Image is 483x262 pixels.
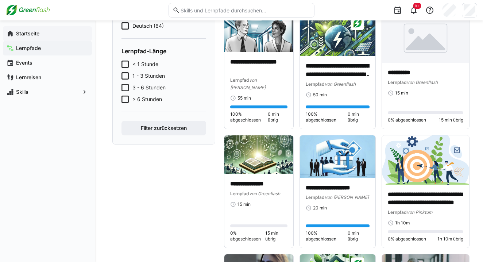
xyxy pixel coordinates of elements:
span: 0 min übrig [268,111,287,123]
span: von Pinktum [407,209,432,215]
span: 100% abgeschlossen [230,111,268,123]
span: 20 min [313,205,327,211]
span: < 1 Stunde [132,61,158,68]
span: > 6 Stunden [132,96,162,103]
span: 15 min übrig [265,230,287,242]
img: image [300,135,375,178]
span: 50 min [313,92,327,98]
span: 0% abgeschlossen [388,117,426,123]
span: 0% abgeschlossen [388,236,426,242]
span: von Greenflash [407,80,438,85]
span: 15 min [237,201,251,207]
span: Lernpfad [306,194,325,200]
span: Deutsch (64) [132,22,164,30]
span: Lernpfad [230,191,249,196]
button: Filter zurücksetzen [121,121,206,135]
img: image [382,135,469,185]
span: 3 - 6 Stunden [132,84,166,91]
span: Lernpfad [306,81,325,87]
span: 100% abgeschlossen [306,230,348,242]
img: image [382,14,469,63]
span: von Greenflash [249,191,280,196]
img: image [224,14,293,52]
span: 1h 10m übrig [437,236,463,242]
span: 15 min [395,90,408,96]
span: 9+ [415,4,420,8]
span: Filter zurücksetzen [140,124,188,132]
span: Lernpfad [230,77,249,83]
h4: Lernpfad-Länge [121,47,206,55]
img: image [300,14,375,56]
span: 15 min übrig [439,117,463,123]
span: 0 min übrig [348,230,370,242]
span: 100% abgeschlossen [306,111,348,123]
span: Lernpfad [388,80,407,85]
span: 1 - 3 Stunden [132,72,165,80]
span: 0% abgeschlossen [230,230,265,242]
span: Lernpfad [388,209,407,215]
span: von [PERSON_NAME] [325,194,369,200]
img: image [224,135,293,174]
span: 0 min übrig [348,111,370,123]
span: 1h 10m [395,220,410,226]
input: Skills und Lernpfade durchsuchen… [180,7,310,14]
span: von Greenflash [325,81,356,87]
span: 55 min [237,95,251,101]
